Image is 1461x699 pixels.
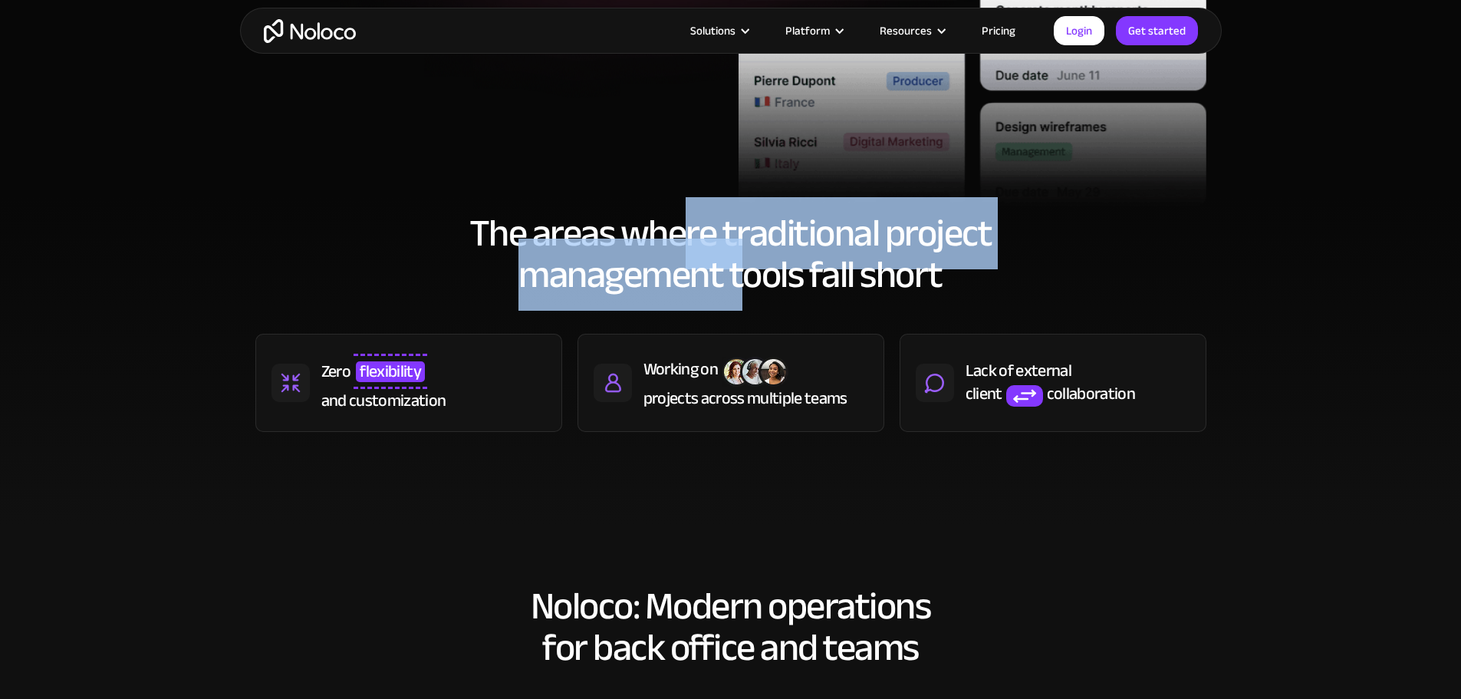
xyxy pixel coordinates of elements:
div: Resources [860,21,962,41]
div: Platform [766,21,860,41]
h2: Noloco: Modern operations for back office and teams [255,585,1206,668]
div: collaboration [1047,382,1135,405]
div: Solutions [690,21,735,41]
a: Get started [1116,16,1198,45]
div: Platform [785,21,830,41]
div: projects across multiple teams [643,387,847,410]
a: home [264,19,356,43]
div: Lack of external [966,359,1190,382]
div: Solutions [671,21,766,41]
div: Zero [321,360,350,383]
a: Login [1054,16,1104,45]
h2: The areas where traditional project management tools fall short [255,213,1206,295]
a: Pricing [962,21,1035,41]
div: client [966,382,1002,405]
div: and customization [321,389,446,412]
div: Resources [880,21,932,41]
span: flexibility [356,361,425,381]
div: Working on [643,358,718,381]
